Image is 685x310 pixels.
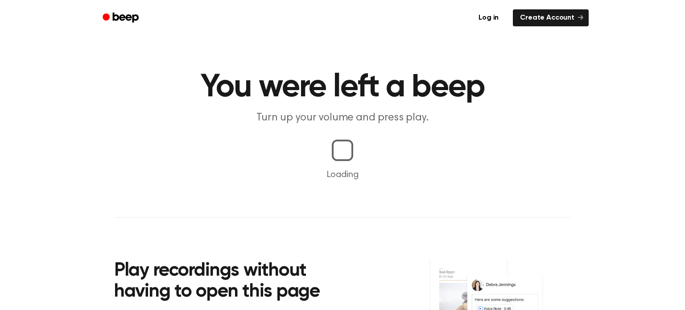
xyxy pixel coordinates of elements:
[513,9,589,26] a: Create Account
[11,168,674,182] p: Loading
[470,8,508,28] a: Log in
[171,111,514,125] p: Turn up your volume and press play.
[114,71,571,103] h1: You were left a beep
[114,260,355,303] h2: Play recordings without having to open this page
[96,9,147,27] a: Beep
